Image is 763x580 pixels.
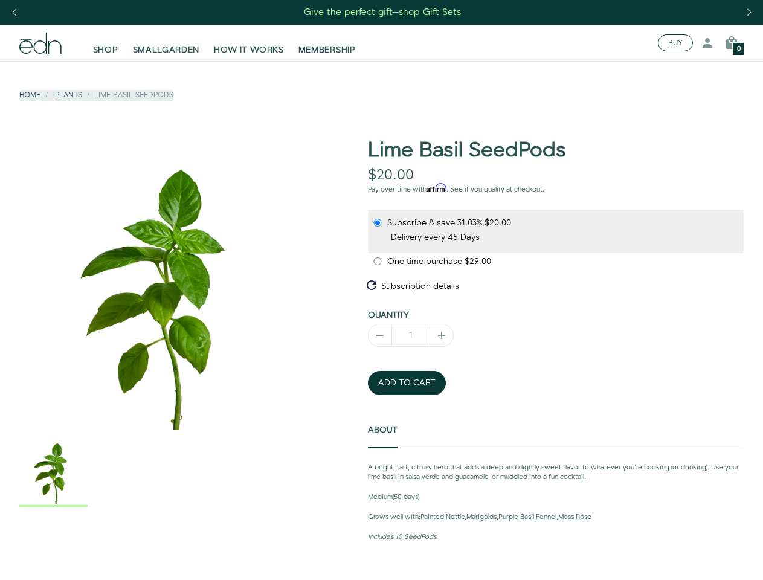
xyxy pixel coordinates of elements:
[368,463,744,483] p: A bright, tart, citrusy herb that adds a deep and slightly sweet flavor to whatever you’re cookin...
[368,512,744,523] p: , , , ,
[303,3,462,22] a: Give the perfect gift—shop Gift Sets
[19,140,310,430] div: 1 / 1
[368,463,744,553] div: About
[368,309,409,321] label: Quantity
[298,44,356,56] span: MEMBERSHIP
[376,280,459,292] span: Subscription details
[485,217,511,229] span: recurring price
[737,46,741,53] span: 0
[55,90,82,100] a: Plants
[420,512,465,522] a: Painted Nettle
[387,256,465,268] span: One-time purchase
[19,90,173,100] nav: breadcrumbs
[368,165,414,185] span: $20.00
[368,184,744,195] p: Pay over time with . See if you qualify at checkout.
[368,532,438,542] em: Includes 10 SeedPods.
[368,140,744,162] h1: Lime Basil SeedPods
[133,44,200,56] span: SMALLGARDEN
[427,184,446,192] span: Affirm
[368,492,744,503] p: (50 days)
[86,30,126,56] a: SHOP
[558,512,591,522] a: Moss Rose
[304,6,461,19] div: Give the perfect gift—shop Gift Sets
[466,512,497,522] a: Marigolds
[19,436,88,507] div: 1 / 1
[387,217,457,229] span: Subscribe & save
[126,30,207,56] a: SMALLGARDEN
[207,30,291,56] a: HOW IT WORKS
[368,512,420,522] strong: Grows well with:
[658,34,693,51] button: BUY
[457,217,485,229] span: 31.03%
[363,280,463,293] button: Subscription details
[291,30,363,56] a: MEMBERSHIP
[19,90,40,100] a: Home
[498,512,534,522] a: Purple Basil
[93,44,118,56] span: SHOP
[82,90,173,100] li: Lime Basil SeedPods
[465,256,491,268] span: original price
[391,231,480,243] label: Delivery every 45 Days
[368,371,446,395] button: ADD TO CART
[536,512,556,522] a: Fennel
[368,412,398,448] a: About
[214,44,283,56] span: HOW IT WORKS
[368,492,393,502] strong: Medium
